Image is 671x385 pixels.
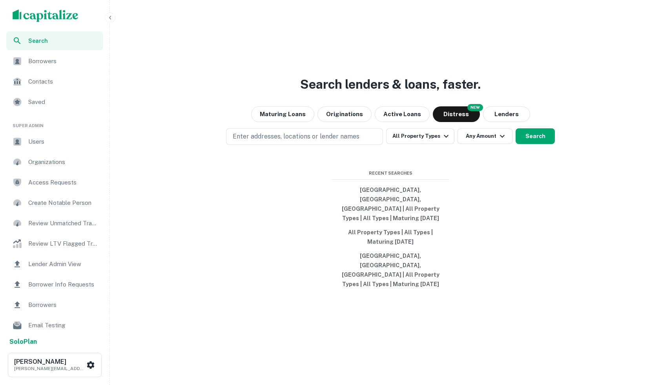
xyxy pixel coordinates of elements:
span: Recent Searches [332,170,449,177]
button: All Property Types | All Types | Maturing [DATE] [332,225,449,249]
span: Users [28,137,98,146]
a: Borrowers [6,52,103,71]
button: Search distressed loans with lien and other non-mortgage details. [433,106,480,122]
button: Originations [317,106,372,122]
button: [GEOGRAPHIC_DATA], [GEOGRAPHIC_DATA], [GEOGRAPHIC_DATA] | All Property Types | All Types | Maturi... [332,183,449,225]
a: Borrowers [6,296,103,314]
p: [PERSON_NAME][EMAIL_ADDRESS][PERSON_NAME][DOMAIN_NAME] [14,365,85,372]
button: Search [516,128,555,144]
span: Email Testing [28,321,98,330]
span: Review LTV Flagged Transactions [28,239,98,248]
span: Lender Admin View [28,259,98,269]
h3: Search lenders & loans, faster. [300,75,481,94]
button: Maturing Loans [251,106,314,122]
button: [GEOGRAPHIC_DATA], [GEOGRAPHIC_DATA], [GEOGRAPHIC_DATA] | All Property Types | All Types | Maturi... [332,249,449,291]
a: Borrower Info Requests [6,275,103,294]
a: Review LTV Flagged Transactions [6,234,103,253]
strong: Solo Plan [9,338,37,345]
span: Borrowers [28,57,98,66]
li: Super Admin [6,113,103,132]
button: [PERSON_NAME][PERSON_NAME][EMAIL_ADDRESS][PERSON_NAME][DOMAIN_NAME] [8,353,102,377]
span: Organizations [28,157,98,167]
a: Review Unmatched Transactions [6,214,103,233]
a: Organizations [6,153,103,172]
button: Any Amount [458,128,512,144]
h6: [PERSON_NAME] [14,359,85,365]
span: Search [28,36,98,45]
a: Email Testing [6,316,103,335]
span: Borrower Info Requests [28,280,98,289]
span: Saved [28,97,98,107]
button: All Property Types [386,128,454,144]
a: Access Requests [6,173,103,192]
button: Active Loans [375,106,430,122]
iframe: Chat Widget [632,322,671,360]
span: Review Unmatched Transactions [28,219,98,228]
a: Users [6,132,103,151]
div: NEW [467,104,483,111]
a: Saved [6,93,103,111]
a: Lender Admin View [6,255,103,274]
span: Create Notable Person [28,198,98,208]
img: capitalize-logo.png [13,9,78,22]
a: Search [6,31,103,50]
p: Enter addresses, locations or lender names [233,132,359,141]
span: Access Requests [28,178,98,187]
button: Enter addresses, locations or lender names [226,128,383,145]
span: Borrowers [28,300,98,310]
a: SoloPlan [9,337,37,347]
span: Contacts [28,77,98,86]
a: Contacts [6,72,103,91]
a: Create Notable Person [6,193,103,212]
button: Lenders [483,106,530,122]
